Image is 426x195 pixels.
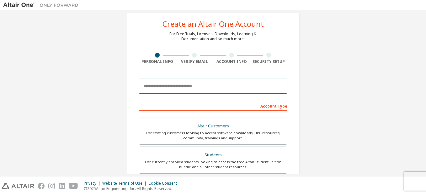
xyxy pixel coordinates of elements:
[162,20,264,28] div: Create an Altair One Account
[84,186,181,191] p: © 2025 Altair Engineering, Inc. All Rights Reserved.
[148,181,181,186] div: Cookie Consent
[48,183,55,189] img: instagram.svg
[169,31,257,42] div: For Free Trials, Licenses, Downloads, Learning & Documentation and so much more.
[143,122,283,131] div: Altair Customers
[38,183,45,189] img: facebook.svg
[59,183,65,189] img: linkedin.svg
[143,151,283,159] div: Students
[3,2,82,8] img: Altair One
[213,59,250,64] div: Account Info
[176,59,213,64] div: Verify Email
[102,181,148,186] div: Website Terms of Use
[2,183,34,189] img: altair_logo.svg
[69,183,78,189] img: youtube.svg
[139,59,176,64] div: Personal Info
[250,59,288,64] div: Security Setup
[143,159,283,170] div: For currently enrolled students looking to access the free Altair Student Edition bundle and all ...
[84,181,102,186] div: Privacy
[139,101,287,111] div: Account Type
[143,131,283,141] div: For existing customers looking to access software downloads, HPC resources, community, trainings ...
